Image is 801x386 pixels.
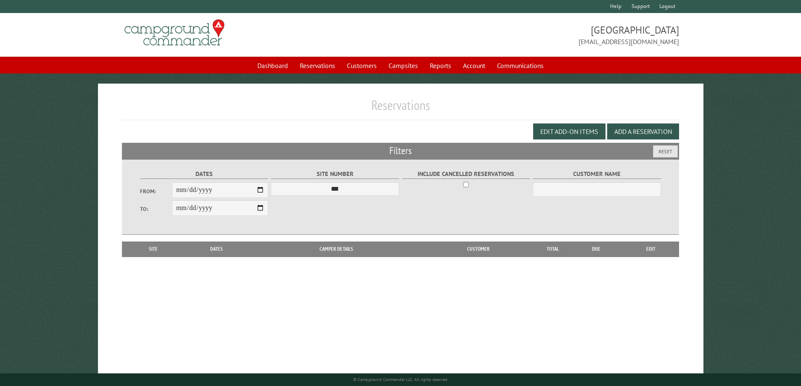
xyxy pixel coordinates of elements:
label: Customer Name [533,169,661,179]
label: Dates [140,169,268,179]
th: Camper Details [253,242,420,257]
a: Account [458,58,490,74]
label: To: [140,205,172,213]
label: Include Cancelled Reservations [402,169,530,179]
th: Dates [181,242,253,257]
a: Reservations [295,58,340,74]
a: Dashboard [252,58,293,74]
th: Site [126,242,181,257]
button: Reset [653,145,678,158]
th: Customer [420,242,536,257]
img: Campground Commander [122,16,227,49]
th: Total [536,242,570,257]
button: Add a Reservation [607,123,679,139]
label: From: [140,187,172,195]
small: © Campground Commander LLC. All rights reserved. [353,377,448,382]
h1: Reservations [122,97,679,120]
button: Edit Add-on Items [533,123,605,139]
a: Campsites [383,58,423,74]
a: Customers [342,58,382,74]
th: Edit [623,242,679,257]
span: [GEOGRAPHIC_DATA] [EMAIL_ADDRESS][DOMAIN_NAME] [401,23,679,47]
a: Reports [425,58,456,74]
label: Site Number [271,169,399,179]
h2: Filters [122,143,679,159]
th: Due [570,242,623,257]
a: Communications [492,58,549,74]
